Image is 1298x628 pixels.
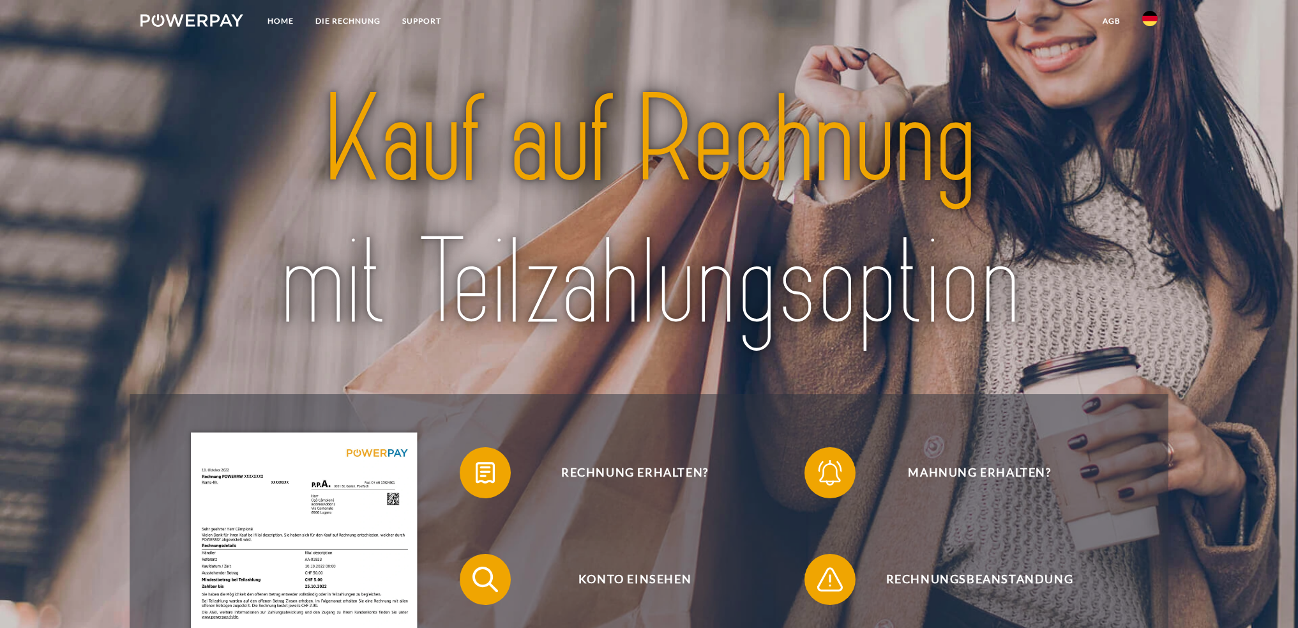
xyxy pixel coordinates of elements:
[814,563,846,595] img: qb_warning.svg
[257,10,305,33] a: Home
[460,554,792,605] button: Konto einsehen
[469,457,501,489] img: qb_bill.svg
[140,14,243,27] img: logo-powerpay-white.svg
[469,563,501,595] img: qb_search.svg
[823,554,1136,605] span: Rechnungsbeanstandung
[823,447,1136,498] span: Mahnung erhalten?
[814,457,846,489] img: qb_bell.svg
[1142,11,1158,26] img: de
[1092,10,1131,33] a: agb
[804,554,1136,605] button: Rechnungsbeanstandung
[478,447,791,498] span: Rechnung erhalten?
[391,10,452,33] a: SUPPORT
[460,447,792,498] button: Rechnung erhalten?
[804,447,1136,498] button: Mahnung erhalten?
[478,554,791,605] span: Konto einsehen
[305,10,391,33] a: DIE RECHNUNG
[191,63,1107,362] img: title-powerpay_de.svg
